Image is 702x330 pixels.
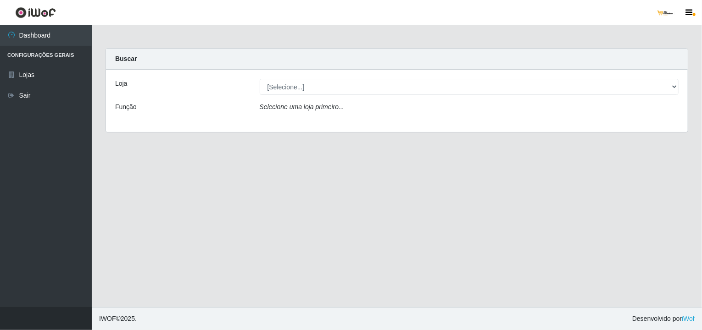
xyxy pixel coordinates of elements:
[99,314,137,324] span: © 2025 .
[115,55,137,62] strong: Buscar
[99,315,116,322] span: IWOF
[260,103,344,110] i: Selecione uma loja primeiro...
[15,7,56,18] img: CoreUI Logo
[115,79,127,88] label: Loja
[115,102,137,112] label: Função
[682,315,695,322] a: iWof
[632,314,695,324] span: Desenvolvido por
